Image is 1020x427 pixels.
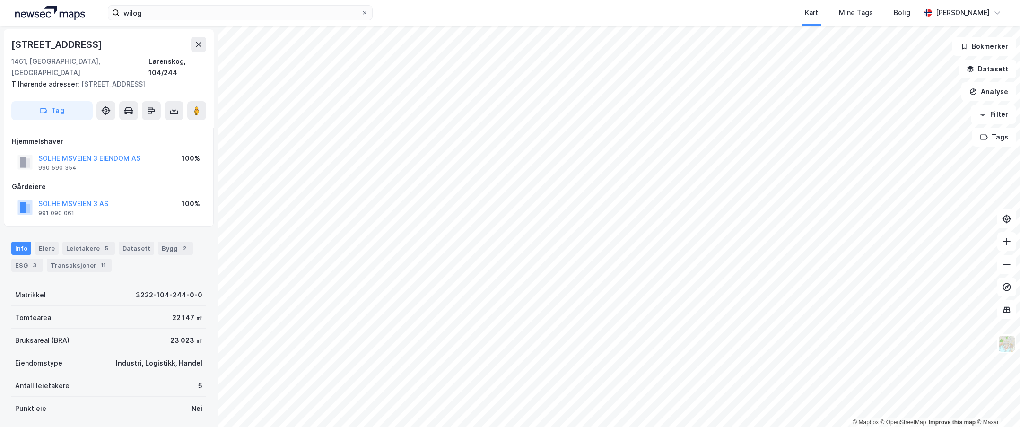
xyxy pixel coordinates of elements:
[182,153,200,164] div: 100%
[116,357,202,369] div: Industri, Logistikk, Handel
[973,382,1020,427] div: Kontrollprogram for chat
[15,380,70,392] div: Antall leietakere
[15,403,46,414] div: Punktleie
[15,335,70,346] div: Bruksareal (BRA)
[192,403,202,414] div: Nei
[172,312,202,323] div: 22 147 ㎡
[30,261,39,270] div: 3
[47,259,112,272] div: Transaksjoner
[15,312,53,323] div: Tomteareal
[15,289,46,301] div: Matrikkel
[119,242,154,255] div: Datasett
[158,242,193,255] div: Bygg
[170,335,202,346] div: 23 023 ㎡
[971,105,1016,124] button: Filter
[180,244,189,253] div: 2
[182,198,200,209] div: 100%
[38,164,77,172] div: 990 590 354
[136,289,202,301] div: 3222-104-244-0-0
[12,181,206,192] div: Gårdeiere
[12,136,206,147] div: Hjemmelshaver
[120,6,361,20] input: Søk på adresse, matrikkel, gårdeiere, leietakere eller personer
[936,7,990,18] div: [PERSON_NAME]
[198,380,202,392] div: 5
[11,56,148,78] div: 1461, [GEOGRAPHIC_DATA], [GEOGRAPHIC_DATA]
[102,244,111,253] div: 5
[805,7,818,18] div: Kart
[972,128,1016,147] button: Tags
[15,6,85,20] img: logo.a4113a55bc3d86da70a041830d287a7e.svg
[952,37,1016,56] button: Bokmerker
[11,242,31,255] div: Info
[11,78,199,90] div: [STREET_ADDRESS]
[11,259,43,272] div: ESG
[148,56,206,78] div: Lørenskog, 104/244
[35,242,59,255] div: Eiere
[11,101,93,120] button: Tag
[894,7,910,18] div: Bolig
[881,419,926,426] a: OpenStreetMap
[959,60,1016,78] button: Datasett
[961,82,1016,101] button: Analyse
[98,261,108,270] div: 11
[11,80,81,88] span: Tilhørende adresser:
[973,382,1020,427] iframe: Chat Widget
[853,419,879,426] a: Mapbox
[929,419,976,426] a: Improve this map
[62,242,115,255] div: Leietakere
[839,7,873,18] div: Mine Tags
[998,335,1016,353] img: Z
[15,357,62,369] div: Eiendomstype
[38,209,74,217] div: 991 090 061
[11,37,104,52] div: [STREET_ADDRESS]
